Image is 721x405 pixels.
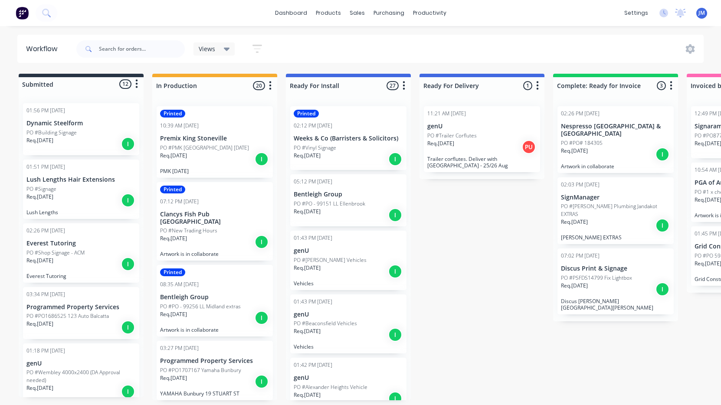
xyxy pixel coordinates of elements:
[561,274,632,282] p: PO #PSFDS14799 Fix Lightbox
[121,320,135,334] div: I
[561,110,600,118] div: 02:26 PM [DATE]
[294,298,332,306] div: 01:43 PM [DATE]
[26,44,62,54] div: Workflow
[160,327,269,333] p: Artwork is in collaborate
[294,191,403,198] p: Bentleigh Group
[26,384,53,392] p: Req. [DATE]
[561,298,670,311] p: Discus [PERSON_NAME][GEOGRAPHIC_DATA][PERSON_NAME]
[23,103,139,155] div: 01:56 PM [DATE]Dynamic SteelformPO #Building SignageReq.[DATE]I
[160,344,199,352] div: 03:27 PM [DATE]
[26,291,65,298] div: 03:34 PM [DATE]
[255,235,269,249] div: I
[160,198,199,206] div: 07:12 PM [DATE]
[160,135,269,142] p: Premix King Stoneville
[160,144,249,152] p: PO #PMK [GEOGRAPHIC_DATA] [DATE]
[655,147,669,161] div: I
[26,273,136,279] p: Everest Tutoring
[26,347,65,355] div: 01:18 PM [DATE]
[290,231,406,290] div: 01:43 PM [DATE]genUPO #[PERSON_NAME] VehiclesReq.[DATE]IVehicles
[157,265,273,336] div: Printed08:35 AM [DATE]Bentleigh GroupPO #PO - 99256 LL Midland extrasReq.[DATE]IArtwork is in col...
[160,390,269,397] p: YAMAHA Bunbury 19 STUART ST
[294,247,403,255] p: genU
[160,374,187,382] p: Req. [DATE]
[160,303,241,310] p: PO #PO - 99256 LL Midland extras
[26,304,136,311] p: Programmed Property Services
[160,211,269,225] p: Clancys Fish Pub [GEOGRAPHIC_DATA]
[294,320,357,327] p: PO #Beaconsfield Vehicles
[294,122,332,130] div: 02:12 PM [DATE]
[557,248,674,314] div: 07:02 PM [DATE]Discus Print & SignagePO #PSFDS14799 Fix LightboxReq.[DATE]IDiscus [PERSON_NAME][G...
[26,227,65,235] div: 02:26 PM [DATE]
[157,182,273,261] div: Printed07:12 PM [DATE]Clancys Fish Pub [GEOGRAPHIC_DATA]PO #New Trading HoursReq.[DATE]IArtwork i...
[294,361,332,369] div: 01:42 PM [DATE]
[160,268,185,276] div: Printed
[388,152,402,166] div: I
[561,218,588,226] p: Req. [DATE]
[561,252,600,260] div: 07:02 PM [DATE]
[294,374,403,382] p: genU
[294,200,365,208] p: PO #PO - 99151 LL Ellenbrook
[557,106,674,173] div: 02:26 PM [DATE]Nespresso [GEOGRAPHIC_DATA] & [GEOGRAPHIC_DATA]PO #PO# 184305Req.[DATE]IArtwork in...
[23,160,139,219] div: 01:51 PM [DATE]Lush Lengths Hair ExtensionsPO #SignageReq.[DATE]ILush Lengths
[26,257,53,265] p: Req. [DATE]
[26,163,65,171] div: 01:51 PM [DATE]
[345,7,369,20] div: sales
[294,178,332,186] div: 05:12 PM [DATE]
[26,137,53,144] p: Req. [DATE]
[427,140,454,147] p: Req. [DATE]
[157,341,273,400] div: 03:27 PM [DATE]Programmed Property ServicesPO #PO1707167 Yamaha BunburyReq.[DATE]IYAMAHA Bunbury ...
[160,357,269,365] p: Programmed Property Services
[26,320,53,328] p: Req. [DATE]
[294,144,336,152] p: PO #Vinyl Signage
[561,139,603,147] p: PO #PO# 184305
[294,135,403,142] p: Weeks & Co (Barristers & Solicitors)
[23,287,139,339] div: 03:34 PM [DATE]Programmed Property ServicesPO #PO1686525 123 Auto BalcattaReq.[DATE]I
[698,9,705,17] span: JM
[160,251,269,257] p: Artwork is in collaborate
[160,235,187,242] p: Req. [DATE]
[294,264,321,272] p: Req. [DATE]
[160,310,187,318] p: Req. [DATE]
[160,281,199,288] div: 08:35 AM [DATE]
[271,7,311,20] a: dashboard
[26,369,136,384] p: PO #Wembley 4000x2400 (DA Approval needed)
[294,280,403,287] p: Vehicles
[26,129,77,137] p: PO #Building Signage
[424,106,540,172] div: 11:21 AM [DATE]genUPO #Trailer CorflutesReq.[DATE]PUTrailer corflutes. Deliver with [GEOGRAPHIC_D...
[388,265,402,278] div: I
[199,44,215,53] span: Views
[160,110,185,118] div: Printed
[294,391,321,399] p: Req. [DATE]
[26,193,53,201] p: Req. [DATE]
[294,383,367,391] p: PO #Alexander Heights Vehicle
[311,7,345,20] div: products
[561,194,670,201] p: SignManager
[26,240,136,247] p: Everest Tutoring
[121,193,135,207] div: I
[388,208,402,222] div: I
[290,294,406,354] div: 01:43 PM [DATE]genUPO #Beaconsfield VehiclesReq.[DATE]IVehicles
[160,294,269,301] p: Bentleigh Group
[409,7,451,20] div: productivity
[294,327,321,335] p: Req. [DATE]
[26,107,65,114] div: 01:56 PM [DATE]
[294,152,321,160] p: Req. [DATE]
[16,7,29,20] img: Factory
[294,343,403,350] p: Vehicles
[160,168,269,174] p: PMK [DATE]
[26,360,136,367] p: genU
[294,110,319,118] div: Printed
[427,123,537,130] p: genU
[561,234,670,241] p: [PERSON_NAME] EXTRAS
[160,227,217,235] p: PO #New Trading Hours
[290,106,406,170] div: Printed02:12 PM [DATE]Weeks & Co (Barristers & Solicitors)PO #Vinyl SignageReq.[DATE]I
[561,147,588,155] p: Req. [DATE]
[294,256,367,264] p: PO #[PERSON_NAME] Vehicles
[26,312,109,320] p: PO #PO1686525 123 Auto Balcatta
[561,282,588,290] p: Req. [DATE]
[160,122,199,130] div: 10:39 AM [DATE]
[557,177,674,245] div: 02:03 PM [DATE]SignManagerPO #[PERSON_NAME] Plumbing Jandakot EXTRASReq.[DATE]I[PERSON_NAME] EXTRAS
[26,176,136,183] p: Lush Lengths Hair Extensions
[561,181,600,189] div: 02:03 PM [DATE]
[427,132,477,140] p: PO #Trailer Corflutes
